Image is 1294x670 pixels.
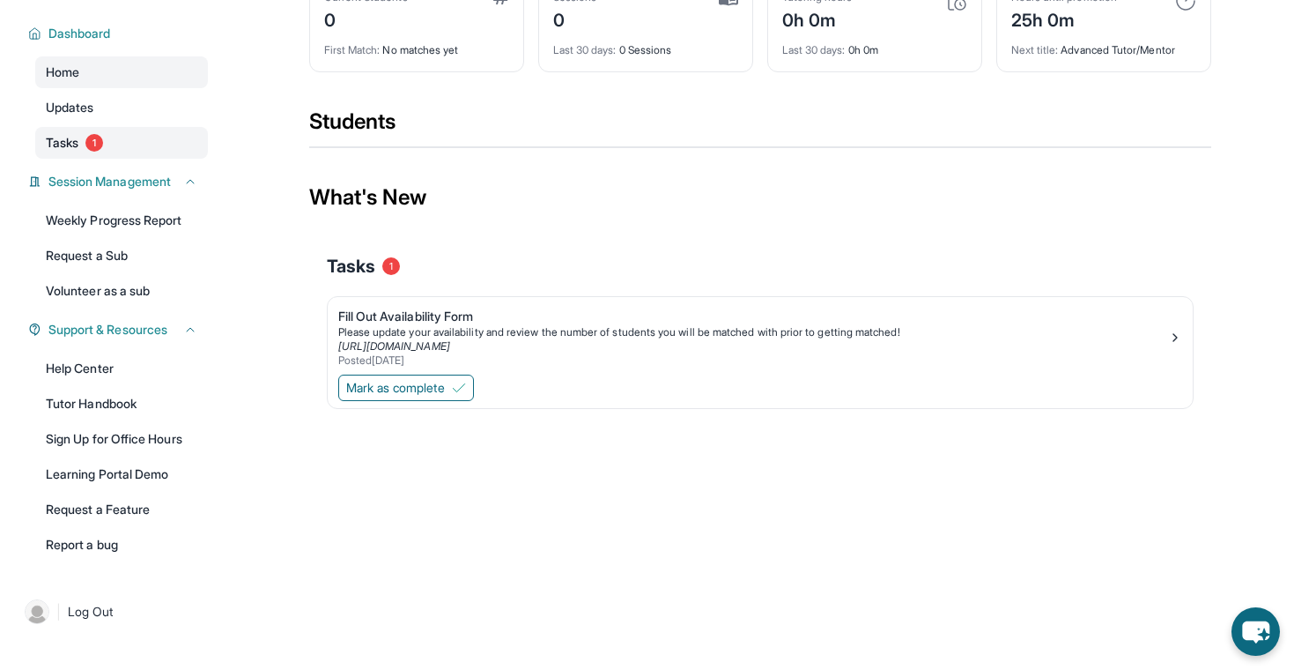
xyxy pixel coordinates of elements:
[68,603,114,621] span: Log Out
[35,423,208,455] a: Sign Up for Office Hours
[1231,607,1280,656] button: chat-button
[1011,33,1196,57] div: Advanced Tutor/Mentor
[48,25,111,42] span: Dashboard
[338,354,1168,368] div: Posted [DATE]
[35,353,208,384] a: Help Center
[553,33,738,57] div: 0 Sessions
[35,127,208,159] a: Tasks1
[35,240,208,272] a: Request a Sub
[46,134,78,152] span: Tasks
[309,108,1211,146] div: Students
[46,63,79,81] span: Home
[56,601,61,622] span: |
[553,4,597,33] div: 0
[338,375,474,401] button: Mark as complete
[328,297,1193,371] a: Fill Out Availability FormPlease update your availability and review the number of students you w...
[25,599,49,624] img: user-img
[48,321,167,339] span: Support & Resources
[324,33,509,57] div: No matches yet
[85,134,103,152] span: 1
[1011,43,1059,56] span: Next title :
[18,592,208,631] a: |Log Out
[35,388,208,420] a: Tutor Handbook
[41,25,197,42] button: Dashboard
[309,159,1211,236] div: What's New
[35,56,208,88] a: Home
[35,458,208,490] a: Learning Portal Demo
[324,4,408,33] div: 0
[338,339,450,353] a: [URL][DOMAIN_NAME]
[338,308,1168,325] div: Fill Out Availability Form
[41,321,197,339] button: Support & Resources
[35,529,208,561] a: Report a bug
[553,43,617,56] span: Last 30 days :
[48,173,171,190] span: Session Management
[382,257,400,275] span: 1
[46,99,94,116] span: Updates
[35,275,208,307] a: Volunteer as a sub
[782,33,967,57] div: 0h 0m
[346,379,445,397] span: Mark as complete
[782,4,853,33] div: 0h 0m
[327,254,375,279] span: Tasks
[41,173,197,190] button: Session Management
[35,92,208,123] a: Updates
[1011,4,1117,33] div: 25h 0m
[35,494,208,525] a: Request a Feature
[324,43,381,56] span: First Match :
[782,43,846,56] span: Last 30 days :
[452,381,466,395] img: Mark as complete
[35,205,208,236] a: Weekly Progress Report
[338,325,1168,339] div: Please update your availability and review the number of students you will be matched with prior ...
